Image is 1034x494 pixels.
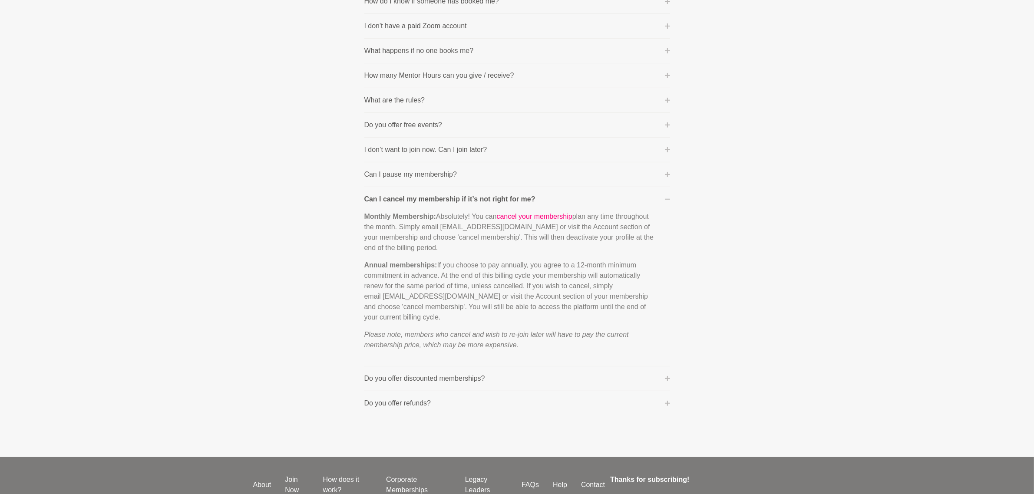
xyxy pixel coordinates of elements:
button: Do you offer discounted memberships? [364,373,670,384]
p: What are the rules? [364,95,425,105]
h4: Thanks for subscribing! [610,474,776,485]
p: Can I cancel my membership if it’s not right for me? [364,194,535,204]
button: How many Mentor Hours can you give / receive? [364,70,670,81]
button: Can I pause my membership? [364,169,670,180]
strong: Monthly Membership: [364,213,436,220]
p: Absolutely! You can plan any time throughout the month. Simply email [EMAIL_ADDRESS][DOMAIN_NAME]... [364,211,656,253]
em: Please note, members who cancel and wish to re-join later will have to pay the current membership... [364,331,629,349]
strong: Annual memberships: [364,261,437,269]
p: I don't have a paid Zoom account [364,21,467,31]
p: Do you offer refunds? [364,398,431,408]
a: Contact [574,480,612,490]
p: I don’t want to join now. Can I join later? [364,145,487,155]
button: What happens if no one books me? [364,46,670,56]
button: Can I cancel my membership if it’s not right for me? [364,194,670,204]
p: If you choose to pay annually, you agree to a 12-month minimum commitment in advance. At the end ... [364,260,656,323]
a: Help [546,480,574,490]
a: FAQs [515,480,546,490]
a: About [246,480,278,490]
button: Do you offer free events? [364,120,670,130]
button: I don’t want to join now. Can I join later? [364,145,670,155]
a: cancel your membership [497,213,572,220]
button: I don't have a paid Zoom account [364,21,670,31]
p: How many Mentor Hours can you give / receive? [364,70,514,81]
p: What happens if no one books me? [364,46,474,56]
p: Do you offer free events? [364,120,442,130]
button: Do you offer refunds? [364,398,670,408]
p: Can I pause my membership? [364,169,457,180]
p: Do you offer discounted memberships? [364,373,485,384]
button: What are the rules? [364,95,670,105]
